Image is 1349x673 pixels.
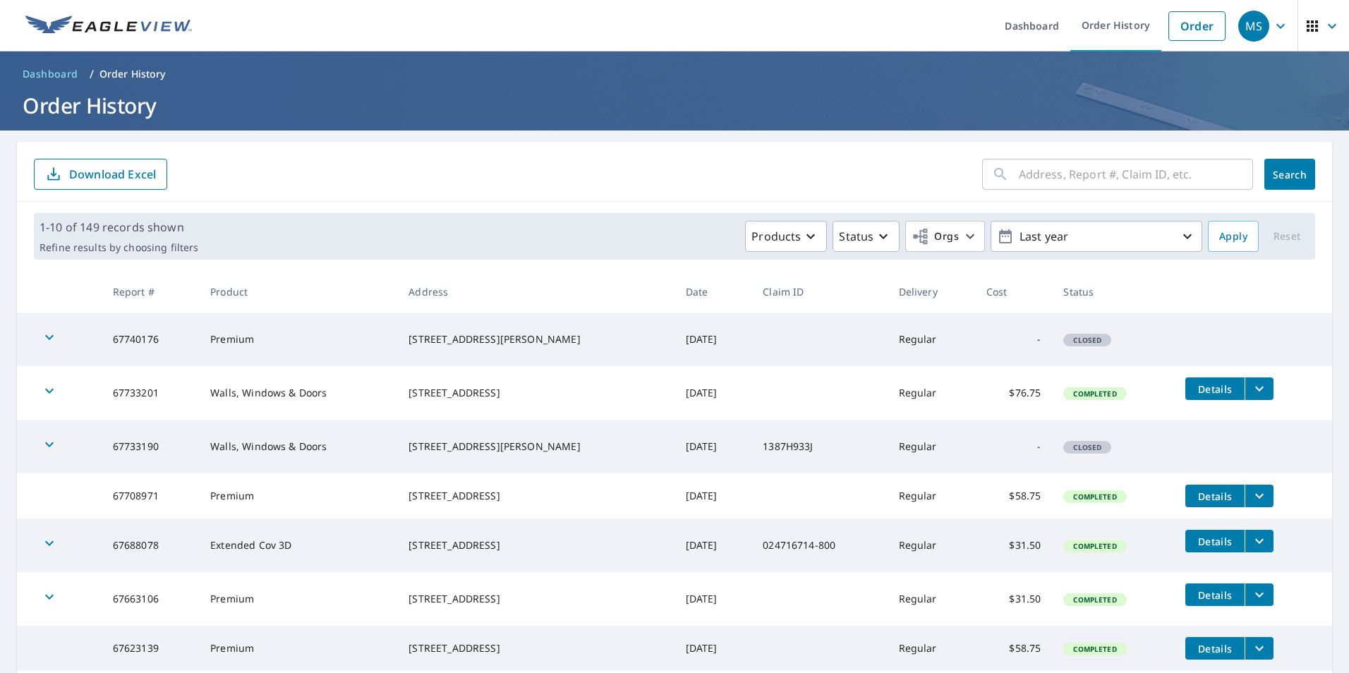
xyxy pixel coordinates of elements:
span: Details [1194,490,1236,503]
td: Walls, Windows & Doors [199,366,397,420]
td: 67733201 [102,366,200,420]
td: [DATE] [674,366,752,420]
p: Last year [1014,224,1179,249]
td: $31.50 [975,572,1053,626]
th: Product [199,271,397,313]
td: 67708971 [102,473,200,519]
td: Walls, Windows & Doors [199,420,397,473]
span: Closed [1065,442,1110,452]
input: Address, Report #, Claim ID, etc. [1019,154,1253,194]
td: Regular [888,473,975,519]
td: Extended Cov 3D [199,519,397,572]
span: Details [1194,382,1236,396]
td: Regular [888,572,975,626]
button: detailsBtn-67688078 [1185,530,1245,552]
div: [STREET_ADDRESS] [409,592,663,606]
td: $31.50 [975,519,1053,572]
span: Details [1194,642,1236,655]
p: Order History [99,67,166,81]
td: [DATE] [674,313,752,366]
div: [STREET_ADDRESS] [409,386,663,400]
span: Completed [1065,541,1125,551]
td: Regular [888,313,975,366]
button: detailsBtn-67708971 [1185,485,1245,507]
button: Last year [991,221,1202,252]
div: MS [1238,11,1269,42]
div: [STREET_ADDRESS][PERSON_NAME] [409,439,663,454]
a: Dashboard [17,63,84,85]
td: Regular [888,626,975,671]
td: 024716714-800 [751,519,887,572]
td: - [975,420,1053,473]
td: - [975,313,1053,366]
div: [STREET_ADDRESS] [409,538,663,552]
button: filesDropdownBtn-67708971 [1245,485,1274,507]
button: Apply [1208,221,1259,252]
th: Date [674,271,752,313]
span: Dashboard [23,67,78,81]
span: Search [1276,168,1304,181]
span: Details [1194,588,1236,602]
button: Status [833,221,900,252]
td: 67663106 [102,572,200,626]
button: detailsBtn-67733201 [1185,377,1245,400]
div: [STREET_ADDRESS][PERSON_NAME] [409,332,663,346]
td: Premium [199,626,397,671]
button: Orgs [905,221,985,252]
th: Delivery [888,271,975,313]
button: Search [1264,159,1315,190]
span: Completed [1065,492,1125,502]
td: 67623139 [102,626,200,671]
button: filesDropdownBtn-67663106 [1245,583,1274,606]
img: EV Logo [25,16,192,37]
div: [STREET_ADDRESS] [409,641,663,655]
th: Claim ID [751,271,887,313]
button: filesDropdownBtn-67733201 [1245,377,1274,400]
td: $58.75 [975,473,1053,519]
span: Completed [1065,389,1125,399]
td: $76.75 [975,366,1053,420]
span: Completed [1065,595,1125,605]
p: Download Excel [69,166,156,182]
button: detailsBtn-67663106 [1185,583,1245,606]
span: Details [1194,535,1236,548]
td: Regular [888,519,975,572]
td: [DATE] [674,519,752,572]
button: filesDropdownBtn-67623139 [1245,637,1274,660]
td: Premium [199,572,397,626]
td: 67688078 [102,519,200,572]
td: Regular [888,420,975,473]
td: $58.75 [975,626,1053,671]
div: [STREET_ADDRESS] [409,489,663,503]
td: [DATE] [674,473,752,519]
p: Refine results by choosing filters [40,241,198,254]
a: Order [1168,11,1226,41]
button: Download Excel [34,159,167,190]
td: Premium [199,473,397,519]
td: Regular [888,366,975,420]
td: 67733190 [102,420,200,473]
nav: breadcrumb [17,63,1332,85]
th: Cost [975,271,1053,313]
button: filesDropdownBtn-67688078 [1245,530,1274,552]
p: Status [839,228,873,245]
th: Status [1052,271,1174,313]
li: / [90,66,94,83]
th: Address [397,271,674,313]
td: 1387H933J [751,420,887,473]
span: Orgs [912,228,959,245]
h1: Order History [17,91,1332,120]
span: Apply [1219,228,1247,245]
button: Products [745,221,827,252]
td: [DATE] [674,420,752,473]
p: Products [751,228,801,245]
td: [DATE] [674,572,752,626]
span: Closed [1065,335,1110,345]
td: [DATE] [674,626,752,671]
td: Premium [199,313,397,366]
th: Report # [102,271,200,313]
button: detailsBtn-67623139 [1185,637,1245,660]
p: 1-10 of 149 records shown [40,219,198,236]
td: 67740176 [102,313,200,366]
span: Completed [1065,644,1125,654]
